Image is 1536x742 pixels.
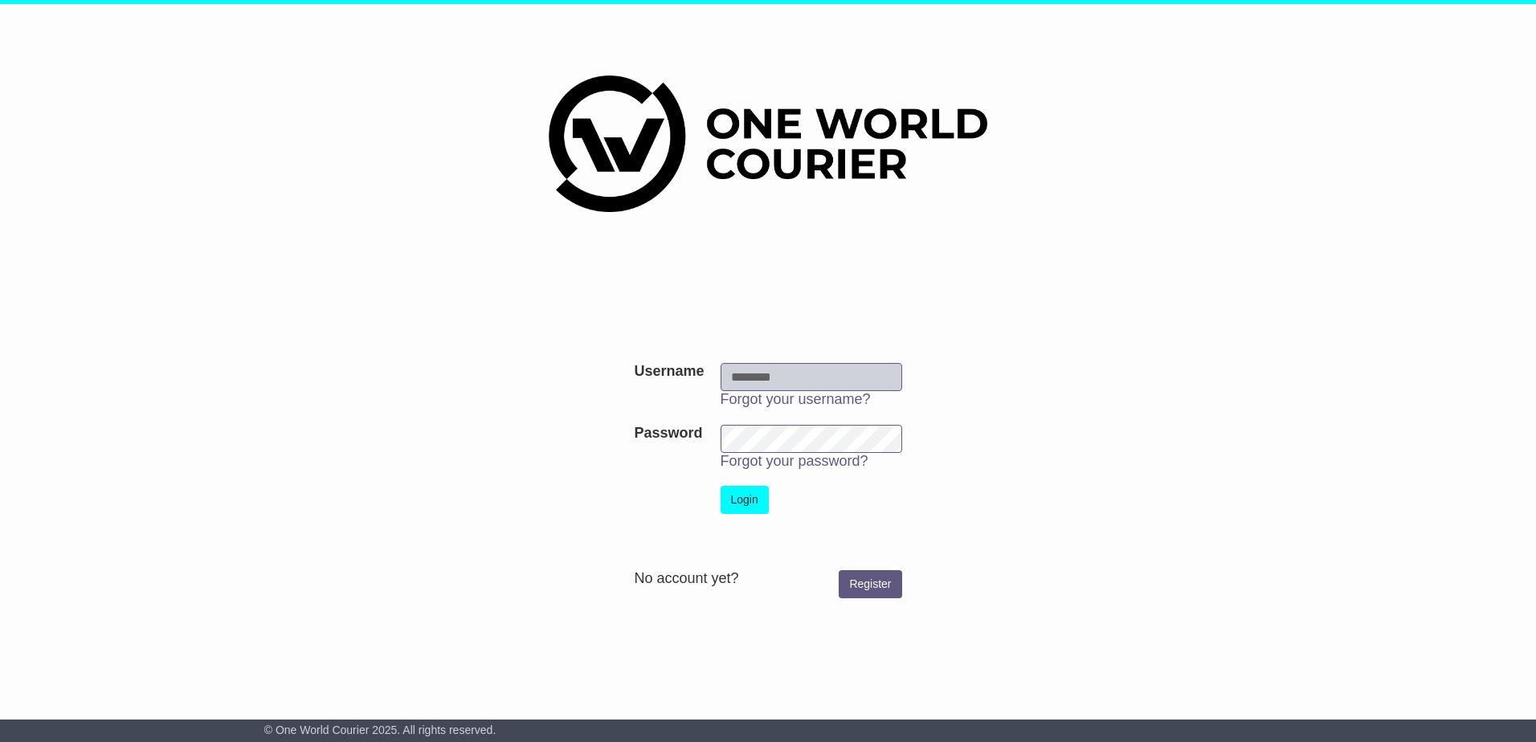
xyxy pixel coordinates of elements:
[634,425,702,442] label: Password
[721,453,868,469] a: Forgot your password?
[264,724,496,736] span: © One World Courier 2025. All rights reserved.
[721,486,769,514] button: Login
[839,570,901,598] a: Register
[634,570,901,588] div: No account yet?
[721,391,871,407] a: Forgot your username?
[634,363,704,381] label: Username
[549,75,987,212] img: One World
